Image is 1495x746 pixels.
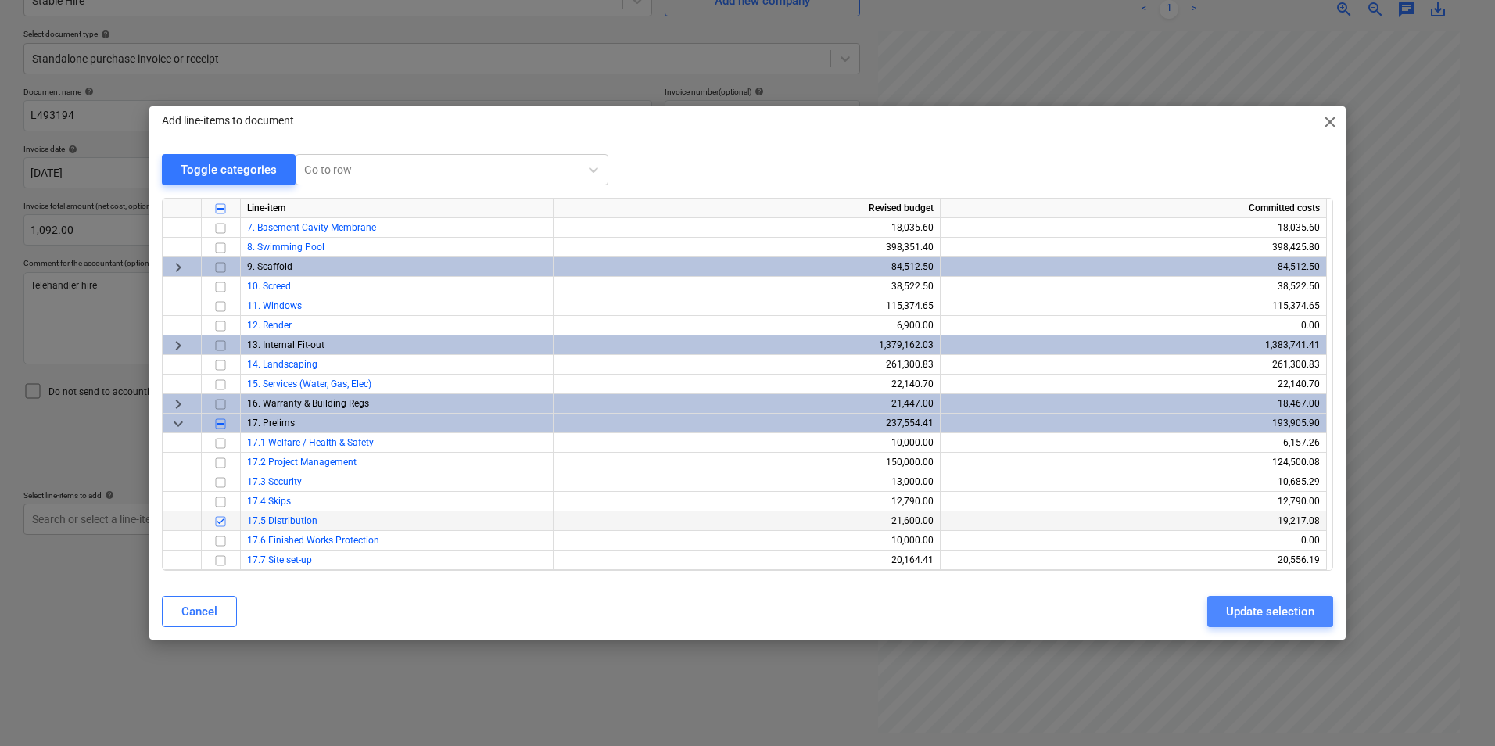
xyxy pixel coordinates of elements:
[162,154,296,185] button: Toggle categories
[560,433,934,453] div: 10,000.00
[947,551,1320,570] div: 20,556.19
[560,531,934,551] div: 10,000.00
[560,238,934,257] div: 398,351.40
[247,281,291,292] a: 10. Screed
[247,300,302,311] a: 11. Windows
[1417,671,1495,746] iframe: Chat Widget
[947,218,1320,238] div: 18,035.60
[947,472,1320,492] div: 10,685.29
[947,414,1320,433] div: 193,905.90
[1226,601,1314,622] div: Update selection
[560,492,934,511] div: 12,790.00
[554,199,941,218] div: Revised budget
[247,320,292,331] a: 12. Render
[560,218,934,238] div: 18,035.60
[560,394,934,414] div: 21,447.00
[162,596,237,627] button: Cancel
[1207,596,1333,627] button: Update selection
[247,261,292,272] span: 9. Scaffold
[241,199,554,218] div: Line-item
[947,296,1320,316] div: 115,374.65
[247,457,357,468] a: 17.2 Project Management
[560,551,934,570] div: 20,164.41
[247,222,376,233] a: 7. Basement Cavity Membrane
[247,378,371,389] a: 15. Services (Water, Gas, Elec)
[947,511,1320,531] div: 19,217.08
[162,113,294,129] p: Add line-items to document
[947,531,1320,551] div: 0.00
[169,395,188,414] span: keyboard_arrow_right
[181,160,277,180] div: Toggle categories
[560,453,934,472] div: 150,000.00
[947,335,1320,355] div: 1,383,741.41
[947,394,1320,414] div: 18,467.00
[247,515,317,526] a: 17.5 Distribution
[560,335,934,355] div: 1,379,162.03
[947,492,1320,511] div: 12,790.00
[247,418,295,429] span: 17. Prelims
[560,316,934,335] div: 6,900.00
[947,453,1320,472] div: 124,500.08
[560,257,934,277] div: 84,512.50
[560,511,934,531] div: 21,600.00
[560,472,934,492] div: 13,000.00
[560,296,934,316] div: 115,374.65
[247,554,312,565] a: 17.7 Site set-up
[247,339,324,350] span: 13. Internal Fit-out
[941,199,1327,218] div: Committed costs
[247,398,369,409] span: 16. Warranty & Building Regs
[947,433,1320,453] div: 6,157.26
[560,277,934,296] div: 38,522.50
[947,277,1320,296] div: 38,522.50
[560,355,934,375] div: 261,300.83
[947,355,1320,375] div: 261,300.83
[1321,113,1339,131] span: close
[247,242,324,253] a: 8. Swimming Pool
[169,414,188,433] span: keyboard_arrow_down
[560,414,934,433] div: 237,554.41
[169,258,188,277] span: keyboard_arrow_right
[947,375,1320,394] div: 22,140.70
[181,601,217,622] div: Cancel
[947,316,1320,335] div: 0.00
[247,476,302,487] a: 17.3 Security
[247,359,317,370] a: 14. Landscaping
[247,496,291,507] a: 17.4 Skips
[247,535,379,546] a: 17.6 Finished Works Protection
[169,336,188,355] span: keyboard_arrow_right
[560,375,934,394] div: 22,140.70
[947,238,1320,257] div: 398,425.80
[247,437,374,448] a: 17.1 Welfare / Health & Safety
[947,257,1320,277] div: 84,512.50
